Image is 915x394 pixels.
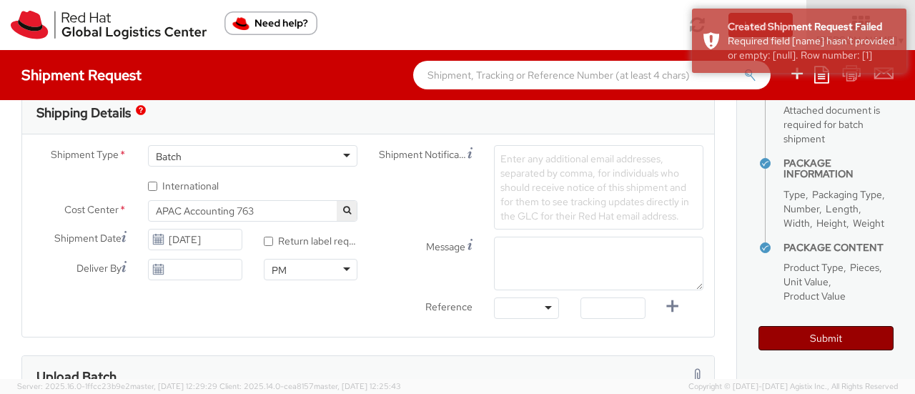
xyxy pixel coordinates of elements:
span: Number [783,202,819,215]
input: Return label required [264,237,273,246]
span: Attached document is required for batch shipment [783,104,880,145]
span: Weight [853,217,884,230]
span: Length [826,202,859,215]
h4: Package Information [783,158,894,180]
span: Copyright © [DATE]-[DATE] Agistix Inc., All Rights Reserved [688,381,898,393]
span: APAC Accounting 763 [156,205,350,217]
span: Packaging Type [812,188,882,201]
span: Height [816,217,846,230]
span: Client: 2025.14.0-cea8157 [219,381,401,391]
span: Message [426,240,465,253]
span: Product Value [783,290,846,302]
label: Return label required [264,232,357,248]
span: Cost Center [64,202,119,219]
span: APAC Accounting 763 [148,200,357,222]
div: Batch [156,149,182,164]
span: Product Type [783,261,844,274]
input: Shipment, Tracking or Reference Number (at least 4 chars) [413,61,771,89]
span: Shipment Type [51,147,119,164]
div: Required field [name] hasn't provided or empty: [null]. Row number: [1] [728,34,896,62]
button: Need help? [224,11,317,35]
input: International [148,182,157,191]
span: Width [783,217,810,230]
span: Pieces [850,261,879,274]
div: PM [272,263,287,277]
button: Submit [758,326,894,350]
span: Shipment Notification [379,147,468,162]
h4: Package Content [783,242,894,253]
h4: Shipment Request [21,67,142,83]
h3: Shipping Details [36,106,131,120]
span: Enter any additional email addresses, separated by comma, for individuals who should receive noti... [500,152,689,222]
span: master, [DATE] 12:29:29 [130,381,217,391]
span: Deliver By [76,261,122,276]
label: International [148,177,221,193]
h3: Upload Batch [36,370,117,384]
span: Shipment Date [54,231,122,246]
span: Reference [425,300,473,313]
span: Server: 2025.16.0-1ffcc23b9e2 [17,381,217,391]
span: Unit Value [783,275,829,288]
span: Type [783,188,806,201]
span: master, [DATE] 12:25:43 [314,381,401,391]
div: Created Shipment Request Failed [728,19,896,34]
img: rh-logistics-00dfa346123c4ec078e1.svg [11,11,207,39]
